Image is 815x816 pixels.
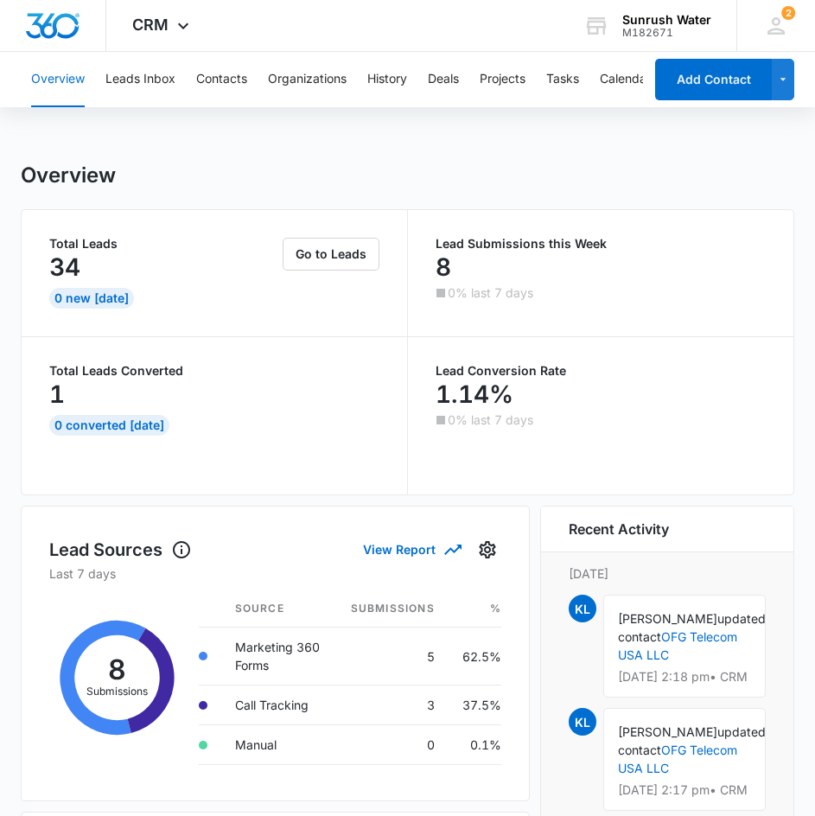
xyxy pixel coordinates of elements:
[618,629,737,662] a: OFG Telecom USA LLC
[618,671,752,683] p: [DATE] 2:18 pm • CRM
[428,52,459,107] button: Deals
[337,685,449,725] td: 3
[618,611,717,626] span: [PERSON_NAME]
[221,628,337,685] td: Marketing 360 Forms
[569,708,596,736] span: KL
[449,685,501,725] td: 37.5%
[105,52,175,107] button: Leads Inbox
[49,564,501,583] p: Last 7 days
[337,628,449,685] td: 5
[337,725,449,765] td: 0
[367,52,407,107] button: History
[221,590,337,628] th: Source
[569,519,669,539] h6: Recent Activity
[268,52,347,107] button: Organizations
[449,590,501,628] th: %
[436,365,767,377] p: Lead Conversion Rate
[622,27,711,39] div: account id
[283,246,379,261] a: Go to Leads
[618,784,752,796] p: [DATE] 2:17 pm • CRM
[781,6,795,20] span: 2
[337,590,449,628] th: Submissions
[21,163,116,188] h1: Overview
[436,380,513,408] p: 1.14%
[283,238,379,271] button: Go to Leads
[31,52,85,107] button: Overview
[196,52,247,107] button: Contacts
[448,287,533,299] p: 0% last 7 days
[363,534,460,564] button: View Report
[436,253,451,281] p: 8
[49,537,192,563] h1: Lead Sources
[622,13,711,27] div: account name
[618,743,737,775] a: OFG Telecom USA LLC
[436,238,767,250] p: Lead Submissions this Week
[49,253,80,281] p: 34
[49,238,279,250] p: Total Leads
[569,564,767,583] p: [DATE]
[569,595,596,622] span: KL
[781,6,795,20] div: notifications count
[480,52,525,107] button: Projects
[546,52,579,107] button: Tasks
[448,414,533,426] p: 0% last 7 days
[600,52,651,107] button: Calendar
[221,685,337,725] td: Call Tracking
[49,415,169,436] div: 0 Converted [DATE]
[49,288,134,309] div: 0 New [DATE]
[49,365,379,377] p: Total Leads Converted
[132,16,169,34] span: CRM
[449,725,501,765] td: 0.1%
[474,536,501,564] button: Settings
[49,380,65,408] p: 1
[655,59,772,100] button: Add Contact
[618,724,717,739] span: [PERSON_NAME]
[221,725,337,765] td: Manual
[449,628,501,685] td: 62.5%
